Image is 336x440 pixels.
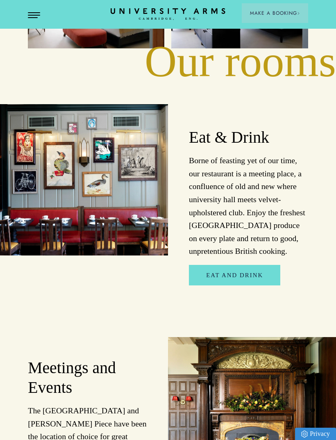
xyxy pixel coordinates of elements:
button: Make a BookingArrow icon [242,3,308,23]
a: Eat and Drink [189,265,280,285]
span: Make a Booking [250,9,300,17]
a: Privacy [295,428,336,440]
button: Open Menu [28,12,40,19]
a: Home [111,8,225,21]
h2: Eat & Drink [189,128,308,147]
p: Borne of feasting yet of our time, our restaurant is a meeting place, a confluence of old and new... [189,154,308,258]
h2: Meetings and Events [28,358,147,398]
img: Arrow icon [297,12,300,15]
img: Privacy [301,431,308,438]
